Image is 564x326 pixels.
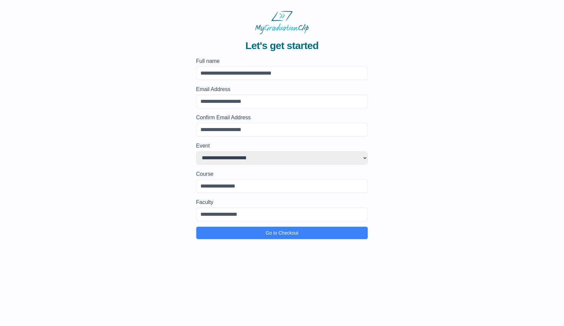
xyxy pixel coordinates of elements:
label: Faculty [196,198,368,206]
label: Full name [196,57,368,65]
label: Email Address [196,85,368,93]
label: Course [196,170,368,178]
label: Event [196,142,368,150]
label: Confirm Email Address [196,114,368,122]
img: MyGraduationClip [255,11,309,34]
span: Let's get started [245,40,319,52]
button: Go to Checkout [196,227,368,239]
